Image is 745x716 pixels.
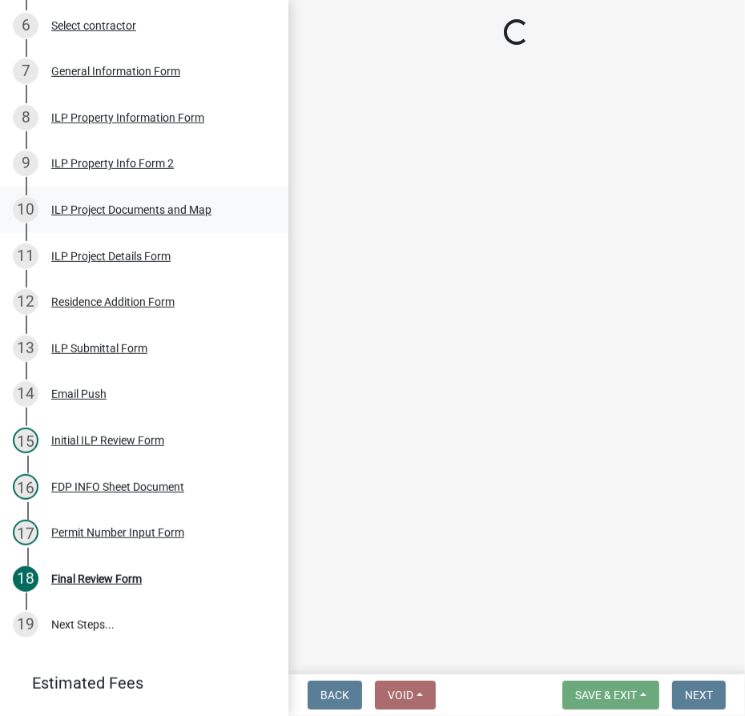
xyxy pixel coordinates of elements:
[13,13,38,38] div: 6
[13,520,38,545] div: 17
[13,381,38,407] div: 14
[51,296,175,308] div: Residence Addition Form
[51,112,204,123] div: ILP Property Information Form
[13,58,38,84] div: 7
[13,474,38,500] div: 16
[13,428,38,453] div: 15
[320,689,349,702] span: Back
[375,681,436,710] button: Void
[51,251,171,262] div: ILP Project Details Form
[13,105,38,131] div: 8
[51,204,211,215] div: ILP Project Documents and Map
[13,667,263,699] a: Estimated Fees
[13,289,38,315] div: 12
[51,158,174,169] div: ILP Property Info Form 2
[51,527,184,538] div: Permit Number Input Form
[672,681,726,710] button: Next
[51,66,180,77] div: General Information Form
[51,573,142,585] div: Final Review Form
[51,343,147,354] div: ILP Submittal Form
[575,689,637,702] span: Save & Exit
[13,612,38,638] div: 19
[562,681,659,710] button: Save & Exit
[13,197,38,223] div: 10
[51,481,184,493] div: FDP INFO Sheet Document
[51,435,164,446] div: Initial ILP Review Form
[13,336,38,361] div: 13
[51,20,136,31] div: Select contractor
[308,681,362,710] button: Back
[13,566,38,592] div: 18
[685,689,713,702] span: Next
[13,151,38,176] div: 9
[388,689,413,702] span: Void
[13,243,38,269] div: 11
[51,388,107,400] div: Email Push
